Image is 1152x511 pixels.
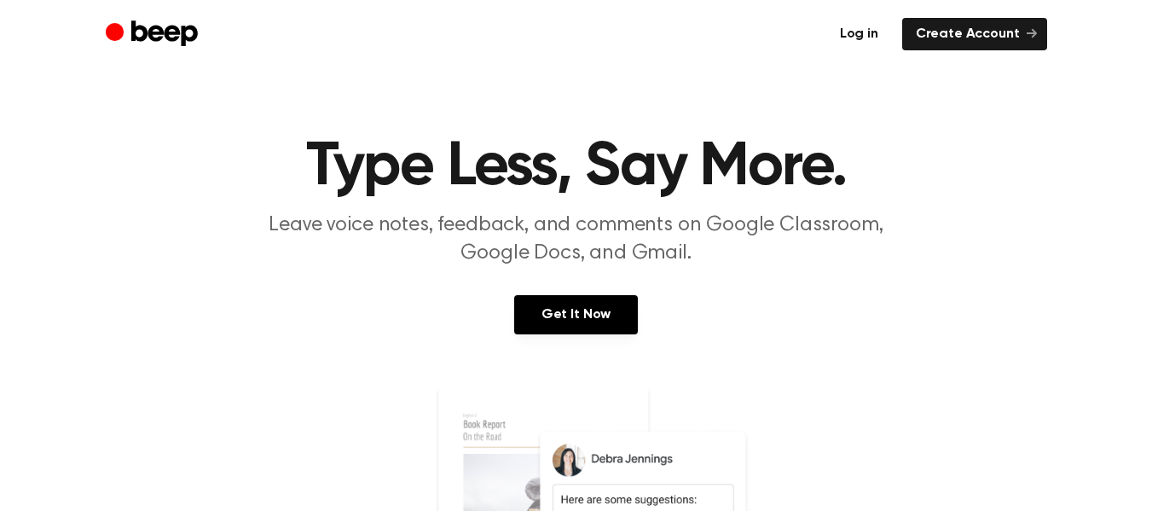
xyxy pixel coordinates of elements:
h1: Type Less, Say More. [140,136,1013,198]
a: Beep [106,18,202,51]
p: Leave voice notes, feedback, and comments on Google Classroom, Google Docs, and Gmail. [249,212,904,268]
a: Get It Now [514,295,638,334]
a: Log in [826,18,892,50]
a: Create Account [902,18,1047,50]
